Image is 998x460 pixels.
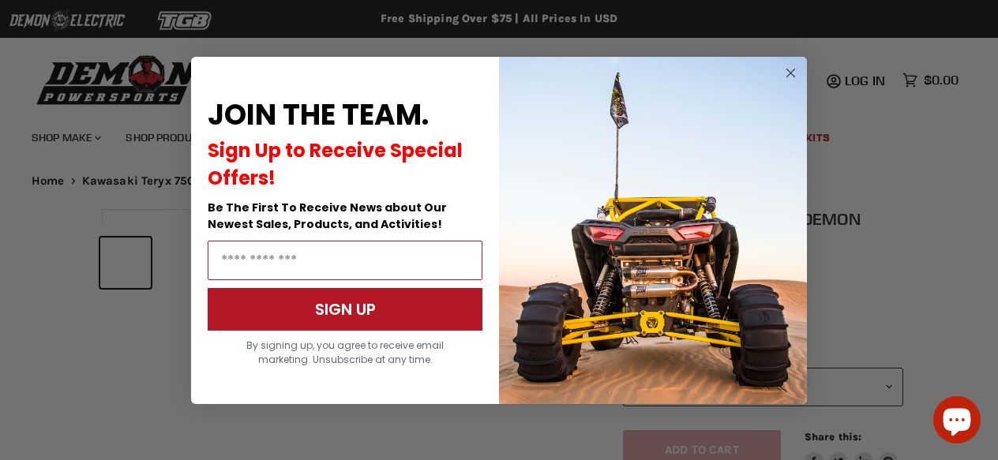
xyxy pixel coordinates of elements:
[208,95,429,135] span: JOIN THE TEAM.
[781,63,801,83] button: Close dialog
[929,396,985,447] inbox-online-store-chat: Shopify online store chat
[208,200,447,232] span: Be The First To Receive News about Our Newest Sales, Products, and Activities!
[246,338,444,366] span: By signing up, you agree to receive email marketing. Unsubscribe at any time.
[499,57,807,404] img: a9095488-b6e7-41ba-879d-588abfab540b.jpeg
[208,288,482,331] button: SIGN UP
[208,137,463,191] span: Sign Up to Receive Special Offers!
[208,241,482,280] input: Email Address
